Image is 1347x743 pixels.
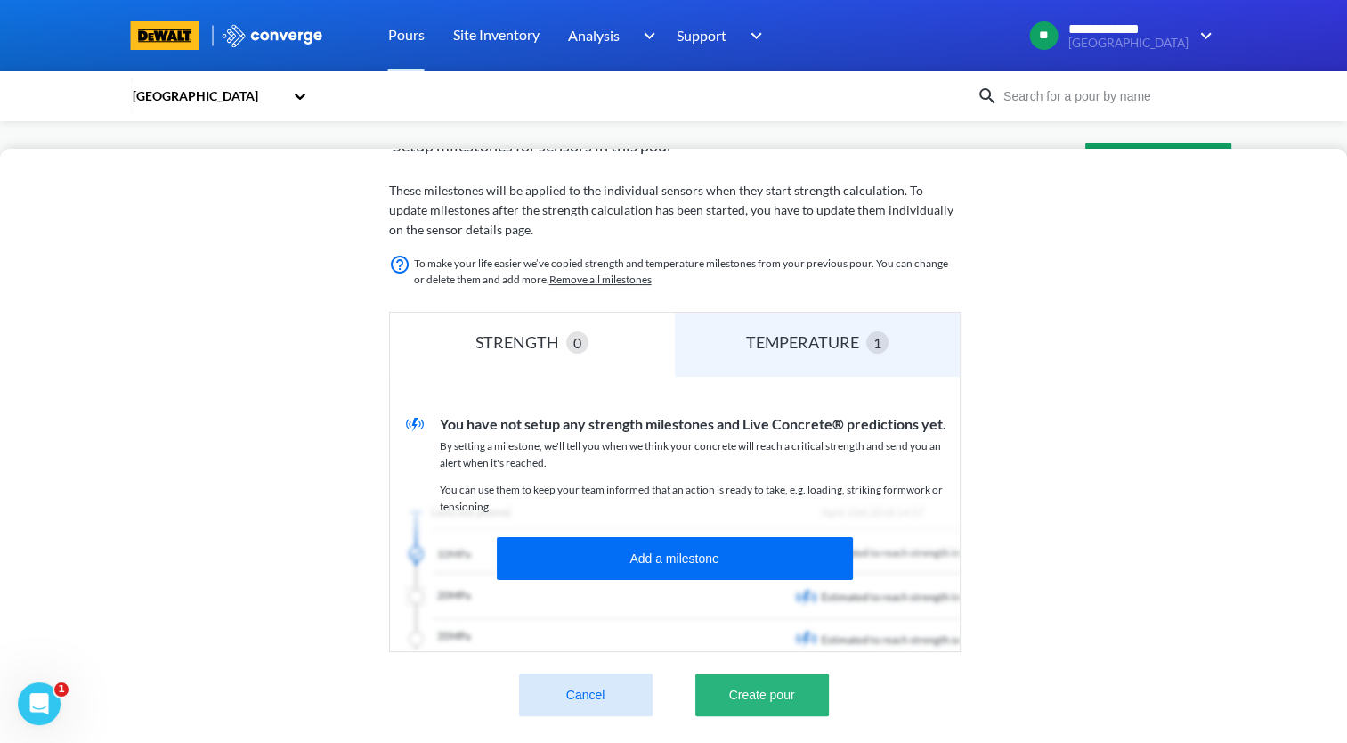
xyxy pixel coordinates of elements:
p: These milestones will be applied to the individual sensors when they start strength calculation. ... [389,181,959,240]
input: Search for a pour by name [998,86,1213,106]
span: 1 [54,682,69,697]
span: [GEOGRAPHIC_DATA] [1068,37,1189,50]
span: Support [677,24,726,46]
img: icon-search.svg [977,86,998,107]
button: Cancel [519,674,653,716]
a: Remove all milestones [549,273,652,286]
img: downArrow.svg [1189,25,1217,46]
img: downArrow.svg [632,25,661,46]
a: branding logo [131,21,221,50]
img: downArrow.svg [739,25,767,46]
button: Add a milestone [497,537,853,580]
div: STRENGTH [475,330,566,355]
span: Analysis [568,24,620,46]
span: 1 [873,331,881,354]
div: [GEOGRAPHIC_DATA] [131,86,284,106]
iframe: Intercom live chat [18,682,61,725]
img: branding logo [131,21,199,50]
p: To make your life easier we’ve copied strength and temperature milestones from your previous pour... [414,256,959,289]
img: logo_ewhite.svg [221,24,324,47]
p: By setting a milestone, we'll tell you when we think your concrete will reach a critical strength... [440,438,960,471]
p: You can use them to keep your team informed that an action is ready to take, e.g. loading, striki... [440,482,960,515]
div: TEMPERATURE [746,330,866,355]
span: You have not setup any strength milestones and Live Concrete® predictions yet. [440,415,946,432]
button: Create pour [695,674,829,716]
span: 0 [573,331,581,354]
